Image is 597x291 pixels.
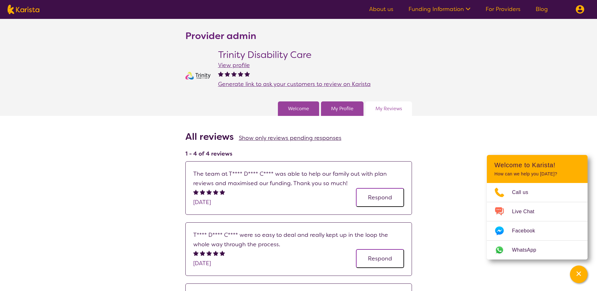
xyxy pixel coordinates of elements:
[193,259,226,268] div: [DATE]
[245,71,250,77] img: fullstar
[494,161,580,169] h2: Welcome to Karista!
[487,155,588,260] div: Channel Menu
[218,49,371,60] h2: Trinity Disability Care
[570,265,588,283] button: Channel Menu
[218,79,371,89] a: Generate link to ask your customers to review on Karista
[239,134,341,142] a: Show only reviews pending responses
[512,245,544,255] span: WhatsApp
[193,197,226,207] div: [DATE]
[331,104,353,113] a: My Profile
[220,250,225,256] img: fullstar
[231,71,237,77] img: fullstar
[206,189,212,195] img: fullstar
[220,189,225,195] img: fullstar
[218,80,371,88] span: Generate link to ask your customers to review on Karista
[185,63,211,88] img: xjuql8d3dr7ea5kriig5.png
[213,189,218,195] img: fullstar
[356,249,404,268] button: Respond
[576,5,584,14] img: menu
[356,188,404,207] button: Respond
[206,250,212,256] img: fullstar
[8,5,39,14] img: Karista logo
[185,150,412,157] h4: 1 - 4 of 4 reviews
[487,183,588,260] ul: Choose channel
[193,230,404,249] p: T**** D**** C**** were so easy to deal and really kept up in the loop the whole way through the p...
[185,30,256,42] h2: Provider admin
[512,188,536,197] span: Call us
[213,250,218,256] img: fullstar
[200,250,205,256] img: fullstar
[193,189,199,195] img: fullstar
[494,171,580,177] p: How can we help you [DATE]?
[369,5,393,13] a: About us
[218,71,223,77] img: fullstar
[375,104,402,113] a: My Reviews
[487,241,588,260] a: Web link opens in a new tab.
[218,61,250,69] a: View profile
[200,189,205,195] img: fullstar
[238,71,243,77] img: fullstar
[536,5,548,13] a: Blog
[288,104,309,113] a: Welcome
[225,71,230,77] img: fullstar
[408,5,470,13] a: Funding Information
[512,207,542,216] span: Live Chat
[193,250,199,256] img: fullstar
[185,131,234,142] h2: All reviews
[193,169,404,188] p: The team at T**** D**** C**** was able to help our family out with plan reviews and maximised our...
[486,5,521,13] a: For Providers
[512,226,543,236] span: Facebook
